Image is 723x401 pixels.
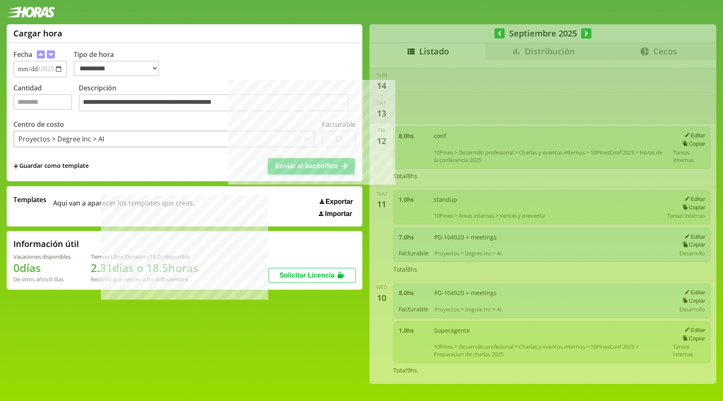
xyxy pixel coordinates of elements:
button: Solicitar Licencia [269,268,356,283]
button: Exportar [317,198,356,206]
label: Tipo de hora [74,50,166,77]
span: +Guardar como template [13,162,89,171]
div: Recordá que vencen a fin de [91,275,198,283]
label: Cantidad [13,83,79,114]
span: Aqui van a aparecer los templates que crees. [53,195,195,218]
label: Descripción [79,83,356,114]
label: Facturable [322,120,356,129]
h1: 2.31 días o 18.5 horas [91,260,198,275]
img: logotipo [7,7,55,18]
span: Exportar [326,198,353,206]
textarea: Descripción [79,94,349,112]
input: Cantidad [13,94,72,110]
span: Importar [325,210,352,218]
b: Diciembre [161,275,188,283]
div: Tiempo Libre Optativo (TiLO) disponible [91,253,198,260]
span: Templates [13,195,46,204]
label: Centro de costo [13,120,64,129]
span: + [13,162,18,171]
h2: Información útil [13,238,79,249]
div: Proyectos > Degree Inc > AI [18,134,104,144]
h1: Cargar hora [13,28,62,39]
span: Enviar al backoffice [275,162,338,170]
button: Enviar al backoffice [268,158,355,174]
select: Tipo de hora [74,61,159,76]
div: Vacaciones disponibles [13,253,71,260]
span: Solicitar Licencia [279,272,335,279]
div: De otros años: 0 días [13,275,71,283]
h1: 0 días [13,260,71,275]
label: Fecha [13,50,32,59]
